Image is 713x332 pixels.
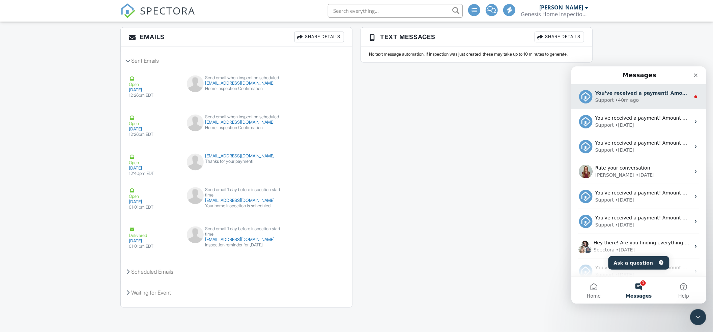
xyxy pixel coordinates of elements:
[129,205,179,210] div: 01:01pm EDT
[187,154,286,159] div: [EMAIL_ADDRESS][DOMAIN_NAME]
[24,55,42,62] div: Support
[521,11,588,18] div: Genesis Home Inspections
[187,204,286,209] div: Your home inspection is scheduled
[361,28,592,47] h3: Text Messages
[24,124,412,129] span: You've received a payment! Amount CAD$632.80 Fee CAD$0.00 Net CAD$632.80 Transaction # Inspection...
[187,115,204,131] img: default-user-f0147aede5fd5fa78ca7ade42f37bd4542148d508eef1c3d3ea960f66861d68b.jpg
[121,52,352,70] div: Sent Emails
[187,187,286,198] div: Send email 1 day before inspection start time
[8,148,21,162] img: Profile image for Support
[12,179,21,187] img: Ryan avatar
[45,180,63,187] div: • [DATE]
[44,205,63,212] div: • [DATE]
[22,180,43,187] div: Spectora
[44,55,63,62] div: • [DATE]
[129,166,179,171] div: [DATE]
[187,159,286,164] div: Thanks for your payment!
[24,149,412,154] span: You've received a payment! Amount CAD$647.49 Fee CAD$0.00 Net CAD$647.49 Transaction # Inspection...
[8,49,21,62] img: Profile image for Support
[37,190,98,203] button: Ask a question
[187,227,204,243] img: default-user-f0147aede5fd5fa78ca7ade42f37bd4542148d508eef1c3d3ea960f66861d68b.jpg
[187,154,204,171] img: default-user-f0147aede5fd5fa78ca7ade42f37bd4542148d508eef1c3d3ea960f66861d68b.jpg
[121,148,352,182] a: Open [DATE] 12:40pm EDT [EMAIL_ADDRESS][DOMAIN_NAME] Thanks for your payment!
[129,171,179,177] div: 12:40pm EDT
[690,309,706,325] iframe: Intercom live chat
[187,76,204,92] img: default-user-f0147aede5fd5fa78ca7ade42f37bd4542148d508eef1c3d3ea960f66861d68b.jpg
[328,4,463,18] input: Search everything...
[369,52,584,57] div: No text message automation. If inspection was just created, these may take up to 10 minutes to ge...
[187,198,286,204] div: [EMAIL_ADDRESS][DOMAIN_NAME]
[8,73,21,87] img: Profile image for Support
[187,125,286,131] div: Home Inspection Confirmation
[16,227,29,232] span: Home
[129,76,179,88] div: Open
[10,174,18,182] img: Kiri avatar
[140,3,195,18] span: SPECTORA
[107,227,118,232] span: Help
[571,66,706,304] iframe: Intercom live chat
[54,227,80,232] span: Messages
[121,284,352,302] div: Waiting for Event
[120,9,195,23] a: SPECTORA
[24,30,42,37] div: Support
[129,132,179,138] div: 12:26pm EDT
[45,210,90,237] button: Messages
[24,130,42,137] div: Support
[24,80,42,87] div: Support
[129,227,179,239] div: Delivered
[129,127,179,132] div: [DATE]
[120,3,135,18] img: The Best Home Inspection Software - Spectora
[121,263,352,281] div: Scheduled Emails
[129,187,179,200] div: Open
[44,155,63,162] div: • [DATE]
[187,81,286,86] div: [EMAIL_ADDRESS][DOMAIN_NAME]
[187,237,286,243] div: [EMAIL_ADDRESS][DOMAIN_NAME]
[24,199,412,204] span: You've received a payment! Amount CAD$675.74 Fee CAD$0.00 Net CAD$675.74 Transaction # Inspection...
[129,93,179,98] div: 12:26pm EDT
[24,99,79,104] span: Rate your conversation
[121,28,352,47] h3: Emails
[129,200,179,205] div: [DATE]
[187,227,286,237] div: Send email 1 day before inspection start time
[129,88,179,93] div: [DATE]
[24,155,42,162] div: Support
[24,74,412,79] span: You've received a payment! Amount CAD$636.19 Fee CAD$0.00 Net CAD$636.19 Transaction # Inspection...
[187,120,286,125] div: [EMAIL_ADDRESS][DOMAIN_NAME]
[8,198,21,212] img: Profile image for Support
[187,187,204,204] img: default-user-f0147aede5fd5fa78ca7ade42f37bd4542148d508eef1c3d3ea960f66861d68b.jpg
[64,105,83,112] div: • [DATE]
[24,105,63,112] div: [PERSON_NAME]
[129,115,179,127] div: Open
[187,115,286,120] div: Send email when inspection scheduled
[539,4,583,11] div: [PERSON_NAME]
[44,130,63,137] div: • [DATE]
[187,86,286,92] div: Home Inspection Confirmation
[8,123,21,137] img: Profile image for Support
[22,174,205,179] span: Hey there! Are you finding everything you need as you're looking around? 👀
[187,243,286,248] div: Inspection reminder for [DATE]
[129,239,179,244] div: [DATE]
[187,76,286,81] div: Send email when inspection scheduled
[44,30,67,37] div: • 40m ago
[535,32,584,42] div: Share Details
[24,205,42,212] div: Support
[90,210,135,237] button: Help
[294,32,344,42] div: Share Details
[24,49,452,54] span: You've received a payment! Amount CAD$250.00 Fee CAD$0.00 Net CAD$250.00 Transaction # Inspection...
[44,80,63,87] div: • [DATE]
[7,179,15,187] img: Chelsey avatar
[8,98,21,112] img: Profile image for Ali
[129,154,179,166] div: Open
[129,244,179,249] div: 01:01pm EDT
